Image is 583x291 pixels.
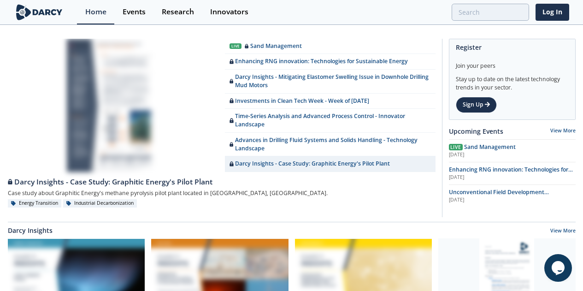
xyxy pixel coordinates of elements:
a: Sign Up [456,97,497,113]
a: Darcy Insights [8,226,53,235]
a: Log In [536,4,569,21]
div: [DATE] [449,196,576,204]
a: View More [550,227,576,236]
div: Innovators [210,8,248,16]
a: Darcy Insights - Case Study: Graphitic Energy's Pilot Plant [225,156,436,172]
a: Investments in Clean Tech Week - Week of [DATE] [225,94,436,109]
span: Sand Management [464,143,516,151]
a: View More [550,127,576,134]
span: Unconventional Field Development Optimization through Geochemical Fingerprinting Technology [449,188,549,213]
input: Advanced Search [452,4,529,21]
a: Enhancing RNG innovation: Technologies for Sustainable Energy [225,54,436,69]
div: Live [230,43,241,49]
div: Case study about Graphitic Energy's methane pyrolysis pilot plant located in [GEOGRAPHIC_DATA], [... [8,188,436,199]
a: Darcy Insights - Case Study: Graphitic Energy's Pilot Plant [8,172,436,188]
div: [DATE] [449,174,576,181]
div: Darcy Insights - Case Study: Graphitic Energy's Pilot Plant [8,177,436,188]
a: Unconventional Field Development Optimization through Geochemical Fingerprinting Technology [DATE] [449,188,576,204]
div: Stay up to date on the latest technology trends in your sector. [456,70,569,92]
div: Research [162,8,194,16]
iframe: chat widget [544,254,574,282]
div: Energy Transition [8,199,62,208]
div: Enhancing RNG innovation: Technologies for Sustainable Energy [230,57,408,65]
div: Home [85,8,106,16]
img: logo-wide.svg [14,4,65,20]
div: Sand Management [245,42,302,50]
a: Upcoming Events [449,126,503,136]
a: Advances in Drilling Fluid Systems and Solids Handling - Technology Landscape [225,133,436,157]
a: Enhancing RNG innovation: Technologies for Sustainable Energy [DATE] [449,166,576,181]
a: Time-Series Analysis and Advanced Process Control - Innovator Landscape [225,109,436,133]
a: Live Sand Management [225,39,436,54]
a: Live Sand Management [DATE] [449,143,576,159]
div: Join your peers [456,55,569,70]
span: Live [449,144,463,150]
div: Events [123,8,146,16]
a: Darcy Insights - Mitigating Elastomer Swelling Issue in Downhole Drilling Mud Motors [225,70,436,94]
div: Register [456,39,569,55]
div: [DATE] [449,151,576,159]
div: Industrial Decarbonization [63,199,137,208]
span: Enhancing RNG innovation: Technologies for Sustainable Energy [449,166,573,182]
